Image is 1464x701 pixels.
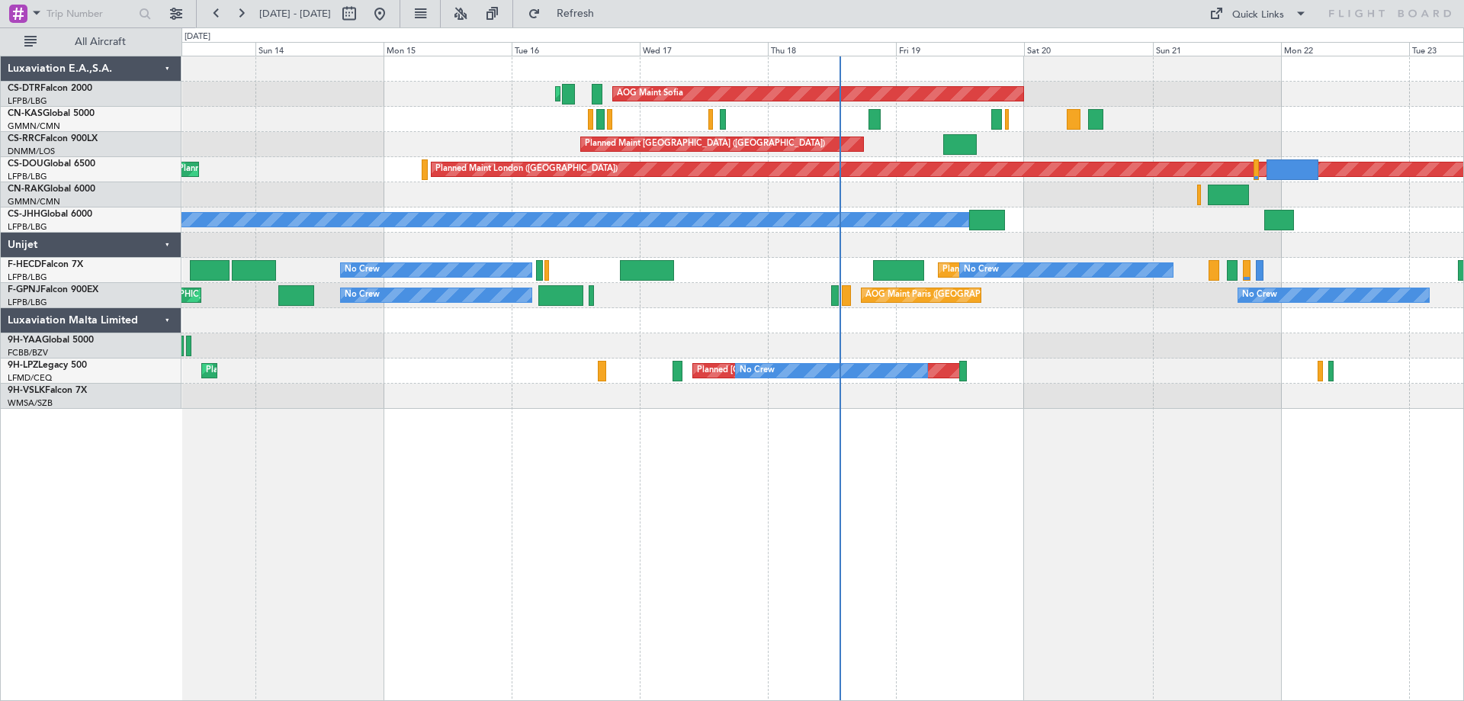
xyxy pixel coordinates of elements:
[8,260,83,269] a: F-HECDFalcon 7X
[8,361,38,370] span: 9H-LPZ
[8,336,42,345] span: 9H-YAA
[8,185,43,194] span: CN-RAK
[521,2,612,26] button: Refresh
[640,42,768,56] div: Wed 17
[8,361,87,370] a: 9H-LPZLegacy 500
[259,7,331,21] span: [DATE] - [DATE]
[697,359,913,382] div: Planned [GEOGRAPHIC_DATA] ([GEOGRAPHIC_DATA])
[8,336,94,345] a: 9H-YAAGlobal 5000
[544,8,608,19] span: Refresh
[8,171,47,182] a: LFPB/LBG
[185,31,210,43] div: [DATE]
[8,159,95,169] a: CS-DOUGlobal 6500
[740,359,775,382] div: No Crew
[8,372,52,384] a: LFMD/CEQ
[8,121,60,132] a: GMMN/CMN
[1232,8,1284,23] div: Quick Links
[8,84,40,93] span: CS-DTR
[1153,42,1281,56] div: Sun 21
[8,95,47,107] a: LFPB/LBG
[345,284,380,307] div: No Crew
[585,133,825,156] div: Planned Maint [GEOGRAPHIC_DATA] ([GEOGRAPHIC_DATA])
[512,42,640,56] div: Tue 16
[206,359,387,382] div: Planned Maint Cannes ([GEOGRAPHIC_DATA])
[8,134,98,143] a: CS-RRCFalcon 900LX
[40,37,161,47] span: All Aircraft
[127,42,255,56] div: Sat 13
[255,42,384,56] div: Sun 14
[768,42,896,56] div: Thu 18
[1024,42,1152,56] div: Sat 20
[435,158,618,181] div: Planned Maint London ([GEOGRAPHIC_DATA])
[865,284,1026,307] div: AOG Maint Paris ([GEOGRAPHIC_DATA])
[1242,284,1277,307] div: No Crew
[47,2,134,25] input: Trip Number
[8,210,40,219] span: CS-JHH
[8,260,41,269] span: F-HECD
[8,159,43,169] span: CS-DOU
[964,259,999,281] div: No Crew
[8,221,47,233] a: LFPB/LBG
[8,109,95,118] a: CN-KASGlobal 5000
[8,397,53,409] a: WMSA/SZB
[8,285,98,294] a: F-GPNJFalcon 900EX
[942,259,1183,281] div: Planned Maint [GEOGRAPHIC_DATA] ([GEOGRAPHIC_DATA])
[8,109,43,118] span: CN-KAS
[896,42,1024,56] div: Fri 19
[8,185,95,194] a: CN-RAKGlobal 6000
[8,272,47,283] a: LFPB/LBG
[8,146,55,157] a: DNMM/LOS
[617,82,683,105] div: AOG Maint Sofia
[8,196,60,207] a: GMMN/CMN
[560,82,637,105] div: Planned Maint Sofia
[384,42,512,56] div: Mon 15
[1281,42,1409,56] div: Mon 22
[8,386,87,395] a: 9H-VSLKFalcon 7X
[8,134,40,143] span: CS-RRC
[17,30,165,54] button: All Aircraft
[8,347,48,359] a: FCBB/BZV
[8,84,92,93] a: CS-DTRFalcon 2000
[8,297,47,308] a: LFPB/LBG
[8,285,40,294] span: F-GPNJ
[1202,2,1315,26] button: Quick Links
[8,210,92,219] a: CS-JHHGlobal 6000
[8,386,45,395] span: 9H-VSLK
[345,259,380,281] div: No Crew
